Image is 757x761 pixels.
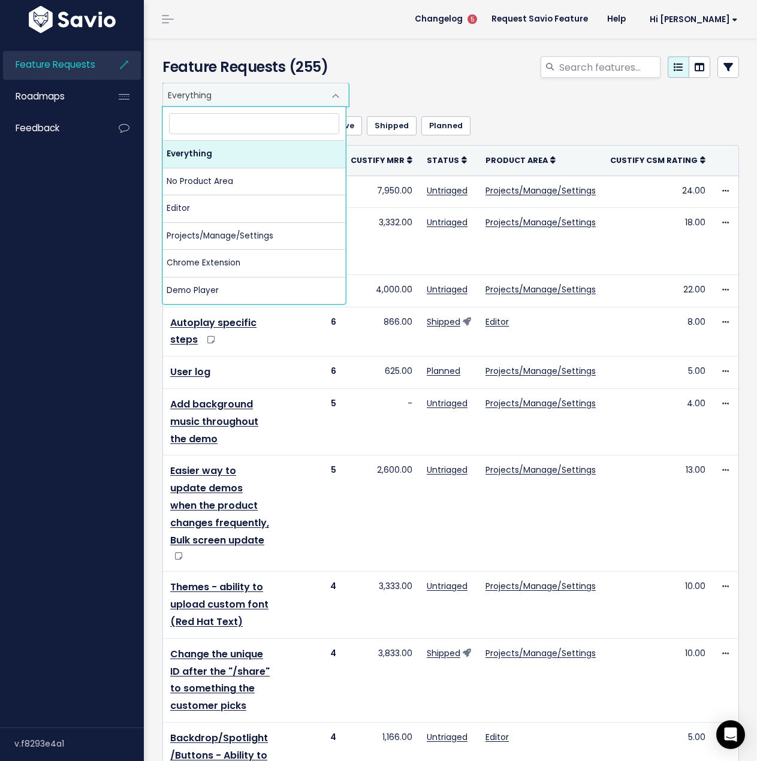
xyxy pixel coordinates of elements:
[3,114,99,142] a: Feedback
[14,728,144,759] div: v.f8293e4a1
[468,14,477,24] span: 5
[26,6,119,33] img: logo-white.9d6f32f41409.svg
[427,647,460,659] a: Shipped
[603,357,713,389] td: 5.00
[427,316,460,328] a: Shipped
[603,274,713,307] td: 22.00
[16,122,59,134] span: Feedback
[603,176,713,208] td: 24.00
[485,647,596,659] a: Projects/Manage/Settings
[163,168,345,195] li: No Product Area
[343,307,420,357] td: 866.00
[427,185,468,197] a: Untriaged
[170,580,269,629] a: Themes - ability to upload custom font (Red Hat Text)
[598,10,635,28] a: Help
[482,10,598,28] a: Request Savio Feature
[427,365,460,377] a: Planned
[485,283,596,295] a: Projects/Manage/Settings
[278,572,343,638] td: 4
[485,216,596,228] a: Projects/Manage/Settings
[650,15,738,24] span: Hi [PERSON_NAME]
[343,176,420,208] td: 7,950.00
[485,154,556,166] a: Product Area
[635,10,747,29] a: Hi [PERSON_NAME]
[163,277,345,304] li: Demo Player
[170,365,210,379] a: User log
[485,365,596,377] a: Projects/Manage/Settings
[427,216,468,228] a: Untriaged
[603,572,713,638] td: 10.00
[485,155,548,165] span: Product Area
[278,388,343,455] td: 5
[170,316,257,347] a: Autoplay specific steps
[16,58,95,71] span: Feature Requests
[427,580,468,592] a: Untriaged
[170,464,269,546] a: Easier way to update demos when the product changes frequently, Bulk screen update
[603,455,713,572] td: 13.00
[351,154,412,166] a: Custify mrr
[427,464,468,476] a: Untriaged
[163,141,345,168] li: Everything
[427,155,459,165] span: Status
[162,56,343,78] h4: Feature Requests (255)
[278,357,343,389] td: 6
[603,638,713,722] td: 10.00
[170,397,258,446] a: Add background music throughout the demo
[278,307,343,357] td: 6
[485,731,509,743] a: Editor
[343,388,420,455] td: -
[716,720,745,749] div: Open Intercom Messenger
[427,731,468,743] a: Untriaged
[278,638,343,722] td: 4
[427,397,468,409] a: Untriaged
[343,572,420,638] td: 3,333.00
[343,274,420,307] td: 4,000.00
[163,83,324,106] span: Everything
[343,638,420,722] td: 3,833.00
[415,15,463,23] span: Changelog
[278,455,343,572] td: 5
[610,155,698,165] span: Custify csm rating
[367,116,417,135] a: Shipped
[421,116,471,135] a: Planned
[427,154,467,166] a: Status
[427,283,468,295] a: Untriaged
[610,154,705,166] a: Custify csm rating
[343,357,420,389] td: 625.00
[485,464,596,476] a: Projects/Manage/Settings
[163,250,345,277] li: Chrome Extension
[163,223,345,250] li: Projects/Manage/Settings
[162,116,739,135] ul: Filter feature requests
[163,195,345,222] li: Editor
[603,388,713,455] td: 4.00
[170,647,270,712] a: Change the unique ID after the "/share" to something the customer picks
[16,90,65,102] span: Roadmaps
[3,51,99,78] a: Feature Requests
[485,397,596,409] a: Projects/Manage/Settings
[343,455,420,572] td: 2,600.00
[558,56,661,78] input: Search features...
[3,83,99,110] a: Roadmaps
[343,208,420,274] td: 3,332.00
[485,185,596,197] a: Projects/Manage/Settings
[603,208,713,274] td: 18.00
[485,316,509,328] a: Editor
[485,580,596,592] a: Projects/Manage/Settings
[351,155,405,165] span: Custify mrr
[603,307,713,357] td: 8.00
[162,83,349,107] span: Everything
